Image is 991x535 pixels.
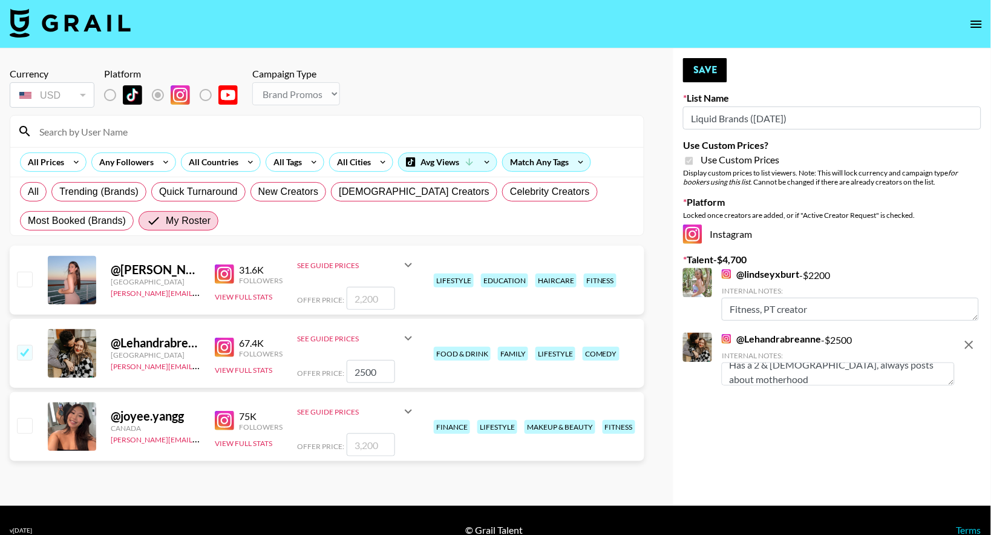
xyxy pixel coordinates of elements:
[722,334,731,344] img: Instagram
[215,292,272,301] button: View Full Stats
[32,122,636,141] input: Search by User Name
[10,527,32,534] div: v [DATE]
[347,287,395,310] input: 2,200
[481,274,528,287] div: education
[215,366,272,375] button: View Full Stats
[297,442,344,451] span: Offer Price:
[215,411,234,430] img: Instagram
[722,286,979,295] div: Internal Notes:
[535,347,575,361] div: lifestyle
[171,85,190,105] img: Instagram
[722,351,955,360] div: Internal Notes:
[166,214,211,228] span: My Roster
[964,12,989,36] button: open drawer
[399,153,497,171] div: Avg Views
[683,196,981,208] label: Platform
[683,225,981,244] div: Instagram
[28,185,39,199] span: All
[683,211,981,220] div: Locked once creators are added, or if "Active Creator Request" is checked.
[182,153,241,171] div: All Countries
[498,347,528,361] div: family
[111,286,347,298] a: [PERSON_NAME][EMAIL_ADDRESS][PERSON_NAME][DOMAIN_NAME]
[215,439,272,448] button: View Full Stats
[215,264,234,284] img: Instagram
[239,422,283,432] div: Followers
[525,420,595,434] div: makeup & beauty
[21,153,67,171] div: All Prices
[683,168,958,186] em: for bookers using this list
[218,85,238,105] img: YouTube
[722,298,979,321] textarea: Fitness, PT creator
[239,337,283,349] div: 67.4K
[111,262,200,277] div: @ [PERSON_NAME].sepanic
[584,274,617,287] div: fitness
[297,261,401,270] div: See Guide Prices
[239,349,283,358] div: Followers
[252,68,340,80] div: Campaign Type
[297,251,416,280] div: See Guide Prices
[28,214,126,228] span: Most Booked (Brands)
[297,407,401,416] div: See Guide Prices
[434,274,474,287] div: lifestyle
[683,92,981,104] label: List Name
[722,268,799,280] a: @lindseyxburt
[297,397,416,426] div: See Guide Prices
[510,185,590,199] span: Celebrity Creators
[10,80,94,110] div: Currency is locked to USD
[722,268,979,321] div: - $ 2200
[297,295,344,304] span: Offer Price:
[722,333,955,386] div: - $ 2500
[111,424,200,433] div: Canada
[266,153,304,171] div: All Tags
[603,420,635,434] div: fitness
[111,335,200,350] div: @ Lehandrabreanne
[10,8,131,38] img: Grail Talent
[59,185,139,199] span: Trending (Brands)
[722,269,731,279] img: Instagram
[111,277,200,286] div: [GEOGRAPHIC_DATA]
[12,85,92,106] div: USD
[92,153,156,171] div: Any Followers
[111,350,200,359] div: [GEOGRAPHIC_DATA]
[104,68,247,80] div: Platform
[583,347,620,361] div: comedy
[683,254,981,266] label: Talent - $ 4,700
[722,333,821,345] a: @Lehandrabreanne
[111,433,347,444] a: [PERSON_NAME][EMAIL_ADDRESS][PERSON_NAME][DOMAIN_NAME]
[683,168,981,186] div: Display custom prices to list viewers. Note: This will lock currency and campaign type . Cannot b...
[239,264,283,276] div: 31.6K
[123,85,142,105] img: TikTok
[347,360,395,383] input: 3,000
[477,420,517,434] div: lifestyle
[258,185,319,199] span: New Creators
[111,359,347,371] a: [PERSON_NAME][EMAIL_ADDRESS][PERSON_NAME][DOMAIN_NAME]
[347,433,395,456] input: 3,200
[683,139,981,151] label: Use Custom Prices?
[701,154,779,166] span: Use Custom Prices
[722,363,955,386] textarea: Has a 2 & [DEMOGRAPHIC_DATA], always posts about motherhood
[330,153,373,171] div: All Cities
[215,338,234,357] img: Instagram
[683,58,727,82] button: Save
[239,410,283,422] div: 75K
[503,153,590,171] div: Match Any Tags
[159,185,238,199] span: Quick Turnaround
[434,347,491,361] div: food & drink
[535,274,577,287] div: haircare
[339,185,489,199] span: [DEMOGRAPHIC_DATA] Creators
[239,276,283,285] div: Followers
[297,324,416,353] div: See Guide Prices
[104,82,247,108] div: List locked to Instagram.
[957,333,981,357] button: remove
[297,369,344,378] span: Offer Price:
[434,420,470,434] div: finance
[683,225,702,244] img: Instagram
[10,68,94,80] div: Currency
[297,334,401,343] div: See Guide Prices
[111,409,200,424] div: @ joyee.yangg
